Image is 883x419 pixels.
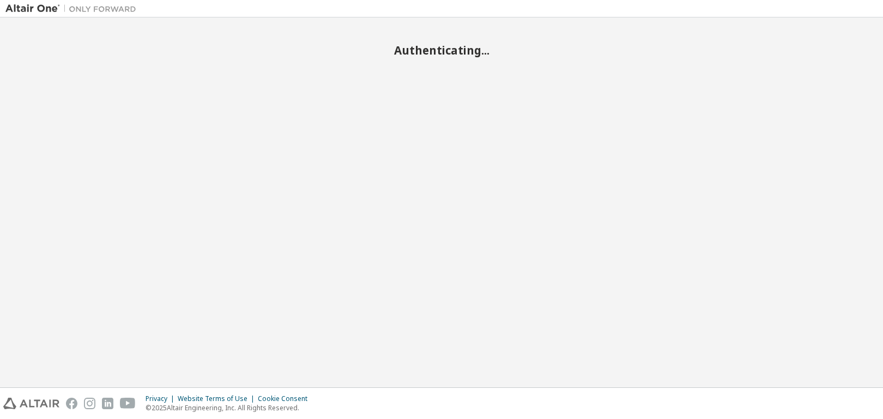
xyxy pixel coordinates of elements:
[258,394,314,403] div: Cookie Consent
[178,394,258,403] div: Website Terms of Use
[66,398,77,409] img: facebook.svg
[3,398,59,409] img: altair_logo.svg
[120,398,136,409] img: youtube.svg
[146,394,178,403] div: Privacy
[5,43,878,57] h2: Authenticating...
[84,398,95,409] img: instagram.svg
[102,398,113,409] img: linkedin.svg
[5,3,142,14] img: Altair One
[146,403,314,412] p: © 2025 Altair Engineering, Inc. All Rights Reserved.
